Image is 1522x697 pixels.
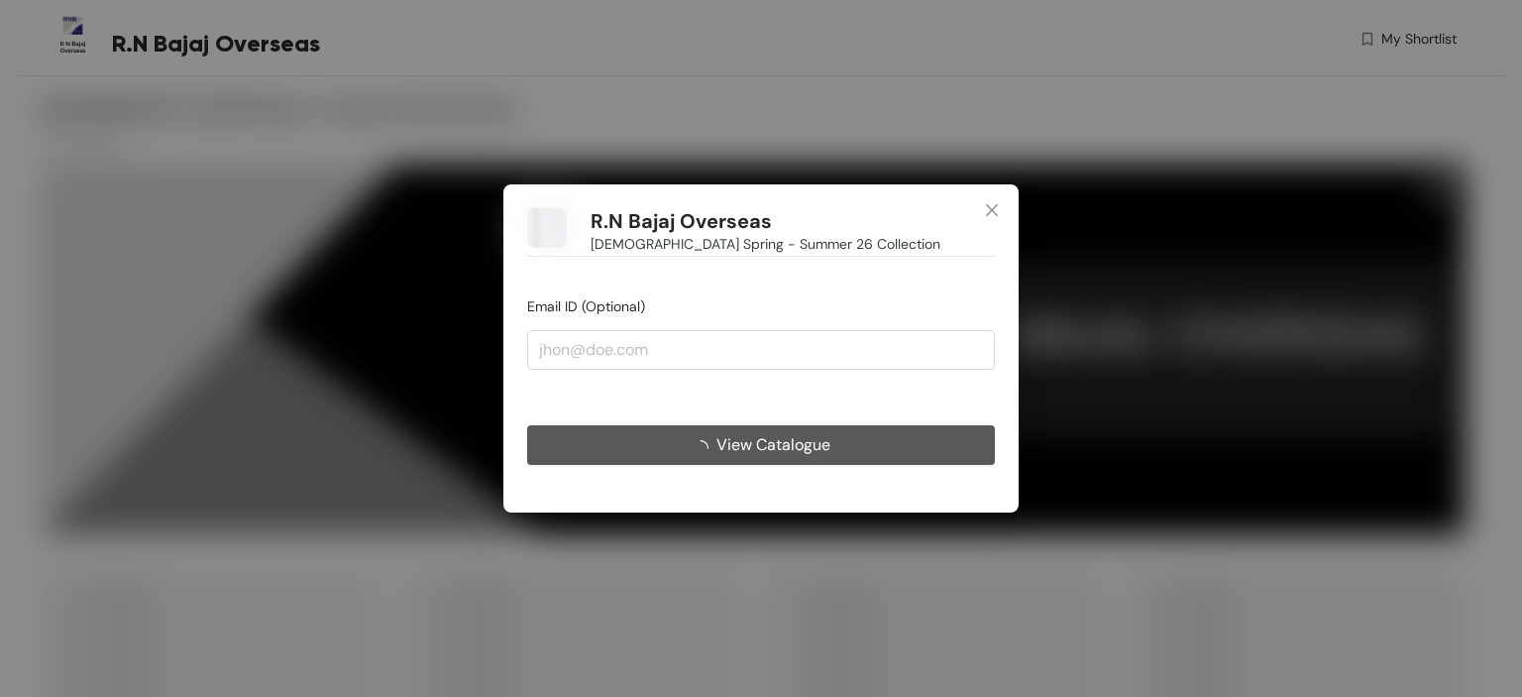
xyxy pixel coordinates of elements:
[591,209,772,234] h1: R.N Bajaj Overseas
[965,184,1019,238] button: Close
[716,432,830,457] span: View Catalogue
[527,330,995,370] input: jhon@doe.com
[693,440,716,456] span: loading
[527,425,995,465] button: View Catalogue
[591,233,940,255] span: [DEMOGRAPHIC_DATA] Spring - Summer 26 Collection
[527,297,645,315] span: Email ID (Optional)
[527,208,567,248] img: Buyer Portal
[984,202,1000,218] span: close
